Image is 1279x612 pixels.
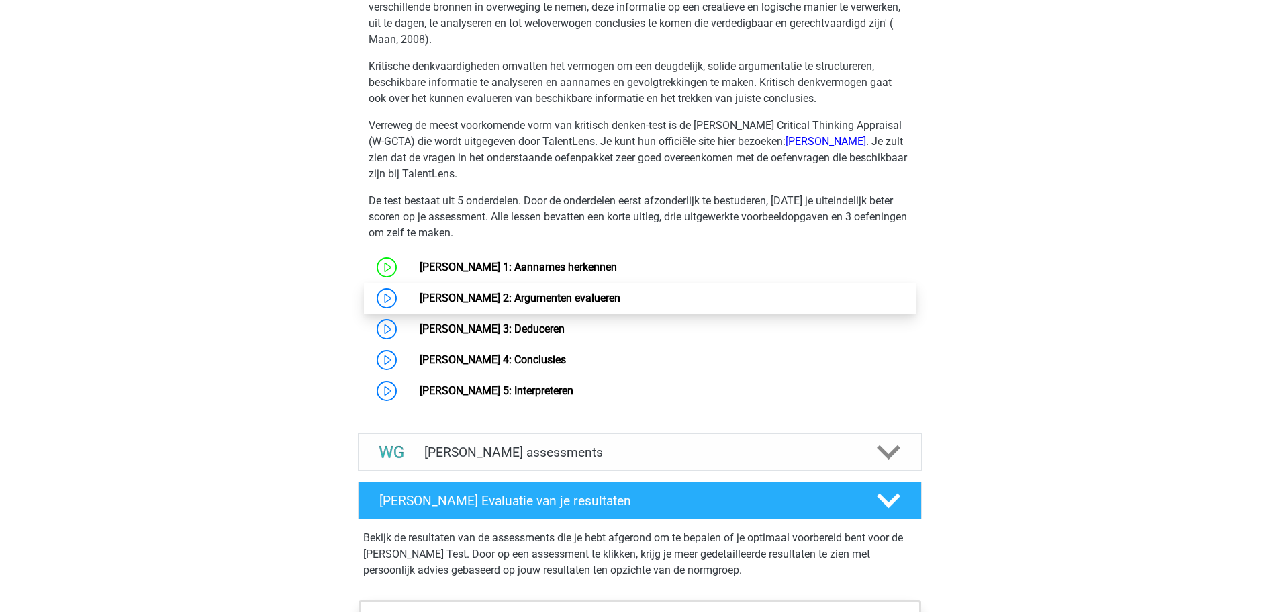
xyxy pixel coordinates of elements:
[420,261,617,273] a: [PERSON_NAME] 1: Aannames herkennen
[352,433,927,471] a: assessments [PERSON_NAME] assessments
[786,135,866,148] a: [PERSON_NAME]
[420,292,620,304] a: [PERSON_NAME] 2: Argumenten evalueren
[424,445,855,460] h4: [PERSON_NAME] assessments
[375,435,409,470] img: watson glaser assessments
[369,118,911,182] p: Verreweg de meest voorkomende vorm van kritisch denken-test is de [PERSON_NAME] Critical Thinking...
[420,384,573,397] a: [PERSON_NAME] 5: Interpreteren
[369,58,911,107] p: Kritische denkvaardigheden omvatten het vermogen om een ​​deugdelijk, solide argumentatie te stru...
[420,322,565,335] a: [PERSON_NAME] 3: Deduceren
[363,530,916,578] p: Bekijk de resultaten van de assessments die je hebt afgerond om te bepalen of je optimaal voorber...
[379,493,855,509] h4: [PERSON_NAME] Evaluatie van je resultaten
[369,193,911,241] p: De test bestaat uit 5 onderdelen. Door de onderdelen eerst afzonderlijk te bestuderen, [DATE] je ...
[352,482,927,519] a: [PERSON_NAME] Evaluatie van je resultaten
[420,353,566,366] a: [PERSON_NAME] 4: Conclusies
